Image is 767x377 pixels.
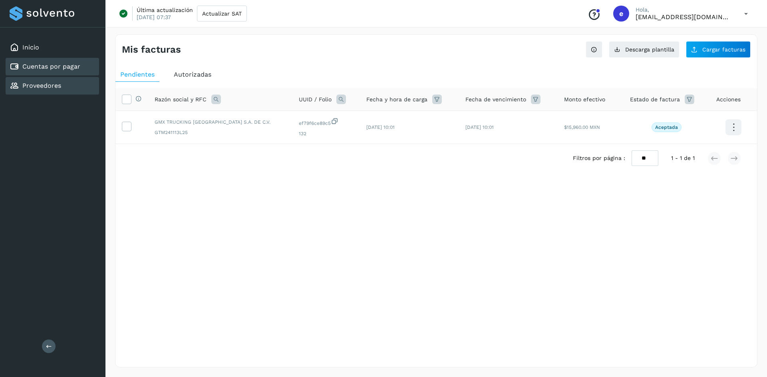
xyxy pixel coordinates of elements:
p: [DATE] 07:37 [137,14,171,21]
span: $15,960.00 MXN [564,124,600,130]
span: Fecha de vencimiento [465,95,526,104]
p: eestrada@grupo-gmx.com [636,13,731,21]
span: [DATE] 10:01 [465,124,494,130]
span: Monto efectivo [564,95,605,104]
div: Cuentas por pagar [6,58,99,75]
span: ef79f6ce89c5 [299,117,353,127]
div: Proveedores [6,77,99,95]
a: Inicio [22,43,39,51]
span: Actualizar SAT [202,11,242,16]
p: Última actualización [137,6,193,14]
h4: Mis facturas [122,44,181,55]
span: [DATE] 10:01 [366,124,395,130]
a: Proveedores [22,82,61,89]
div: Inicio [6,39,99,56]
span: Cargar facturas [702,47,745,52]
span: Descarga plantilla [625,47,674,52]
button: Actualizar SAT [197,6,247,22]
button: Cargar facturas [686,41,751,58]
button: Descarga plantilla [609,41,680,58]
p: Hola, [636,6,731,13]
span: 132 [299,130,353,137]
a: Cuentas por pagar [22,63,80,70]
span: Autorizadas [174,71,211,78]
span: UUID / Folio [299,95,332,104]
span: GMX TRUCKING [GEOGRAPHIC_DATA] S.A. DE C.V. [155,118,286,126]
span: Acciones [716,95,741,104]
span: Pendientes [120,71,155,78]
span: Filtros por página : [573,154,625,162]
span: 1 - 1 de 1 [671,154,695,162]
span: GTM241113L25 [155,129,286,136]
span: Estado de factura [630,95,680,104]
p: Aceptada [655,124,678,130]
span: Fecha y hora de carga [366,95,427,104]
span: Razón social y RFC [155,95,207,104]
